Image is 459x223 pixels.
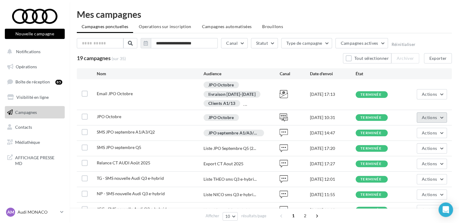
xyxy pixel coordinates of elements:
div: Open Intercom Messenger [438,202,453,217]
span: Visibilité en ligne [16,95,49,100]
div: terminée [360,131,382,135]
a: Boîte de réception85 [4,75,66,88]
div: terminée [360,162,382,166]
span: Actions [422,146,437,151]
div: Canal [279,71,310,77]
div: ... [243,101,247,107]
div: [DATE] 14:47 [310,130,356,136]
div: terminée [360,116,382,120]
span: JPO Octobre [97,114,121,119]
span: Liste NICO sms Q3 e-hybri... [203,192,256,198]
div: terminée [360,177,382,181]
button: Actions [417,205,447,215]
a: AFFICHAGE PRESSE MD [4,151,66,169]
button: Actions [417,143,447,154]
div: [DATE] 17:27 [310,161,356,167]
button: Actions [417,189,447,200]
span: AFFICHAGE PRESSE MD [15,154,62,166]
button: Actions [417,174,447,184]
button: Exporter [424,53,452,63]
div: terminée [360,147,382,150]
div: 85 [55,80,62,85]
span: Email JPO Octobre [97,91,133,96]
span: résultats/page [241,213,266,219]
span: 19 campagnes [77,55,111,61]
span: Afficher [206,213,219,219]
span: NP - SMS nouvelle Audi Q3 e-hybrid [97,191,165,196]
span: Relance CT AUDI Août 2025 [97,160,150,165]
span: JCC - SMS nouvelle Audi Q3 e-hybrid [97,206,167,212]
span: Médiathèque [15,140,40,145]
span: Actions [422,192,437,197]
span: Liste JPO Septembre Q5 (2... [203,145,256,151]
span: Boîte de réception [15,79,50,84]
a: AM Audi MONACO [5,206,65,218]
div: Export CT Aout 2025 [203,161,243,167]
p: Audi MONACO [18,209,58,215]
a: Campagnes [4,106,66,119]
span: Operations sur inscription [139,24,191,29]
span: Actions [422,115,437,120]
button: 10 [223,212,238,221]
button: Archiver [391,53,419,63]
div: [DATE] 17:13 [310,91,356,97]
button: Tout sélectionner [343,53,391,63]
span: Liste THEO sms Q3 e-hybri... [203,176,257,182]
div: livraison [DATE]-[DATE] [203,91,260,98]
div: État [356,71,401,77]
button: Campagnes actives [335,38,388,48]
div: terminée [360,193,382,197]
a: Contacts [4,121,66,134]
div: Audience [203,71,280,77]
span: (sur 35) [112,56,126,62]
button: Réinitialiser [391,42,415,47]
div: Date d'envoi [310,71,356,77]
span: Campagnes [15,109,37,115]
button: Actions [417,89,447,99]
div: terminée [360,93,382,97]
span: SMS JPO septembre Q5 [97,145,141,150]
div: Clients A1/13 [203,100,240,107]
div: JPO septembre A1/A3/Q2 SMS [203,130,264,136]
span: 2 [300,211,310,221]
div: terminée [360,208,382,212]
span: Actions [422,207,437,212]
span: Notifications [16,49,41,54]
div: JPO Octobre [203,114,239,121]
span: TG - SMS nouvelle Audi Q3 e-hybrid [97,176,164,181]
button: Actions [417,159,447,169]
div: JPO Octobre [203,82,239,88]
span: Campagnes automatisées [202,24,252,29]
span: AM [7,209,14,215]
a: Médiathèque [4,136,66,149]
button: Notifications [4,45,63,58]
button: Nouvelle campagne [5,29,65,39]
div: [DATE] 11:55 [310,192,356,198]
span: Actions [422,130,437,135]
div: Mes campagnes [77,10,452,19]
span: 10 [225,214,230,219]
span: Campagnes actives [340,40,378,46]
button: Statut [251,38,278,48]
a: Opérations [4,60,66,73]
span: Actions [422,176,437,182]
span: 1 [288,211,298,221]
button: Canal [221,38,248,48]
div: [DATE] 10:31 [310,115,356,121]
div: Liste JC sms Q3 e-hybrid [203,207,250,213]
div: [DATE] 17:20 [310,145,356,151]
span: Contacts [15,124,32,130]
a: Visibilité en ligne [4,91,66,104]
span: Opérations [16,64,37,69]
div: [DATE] 12:01 [310,176,356,182]
div: [DATE] 11:35 [310,207,356,213]
button: Actions [417,112,447,123]
button: Actions [417,128,447,138]
div: Nom [97,71,203,77]
button: Type de campagne [281,38,332,48]
span: Brouillons [262,24,283,29]
span: Actions [422,161,437,166]
span: Actions [422,92,437,97]
span: SMS JPO septembre A1/A3/Q2 [97,129,155,134]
